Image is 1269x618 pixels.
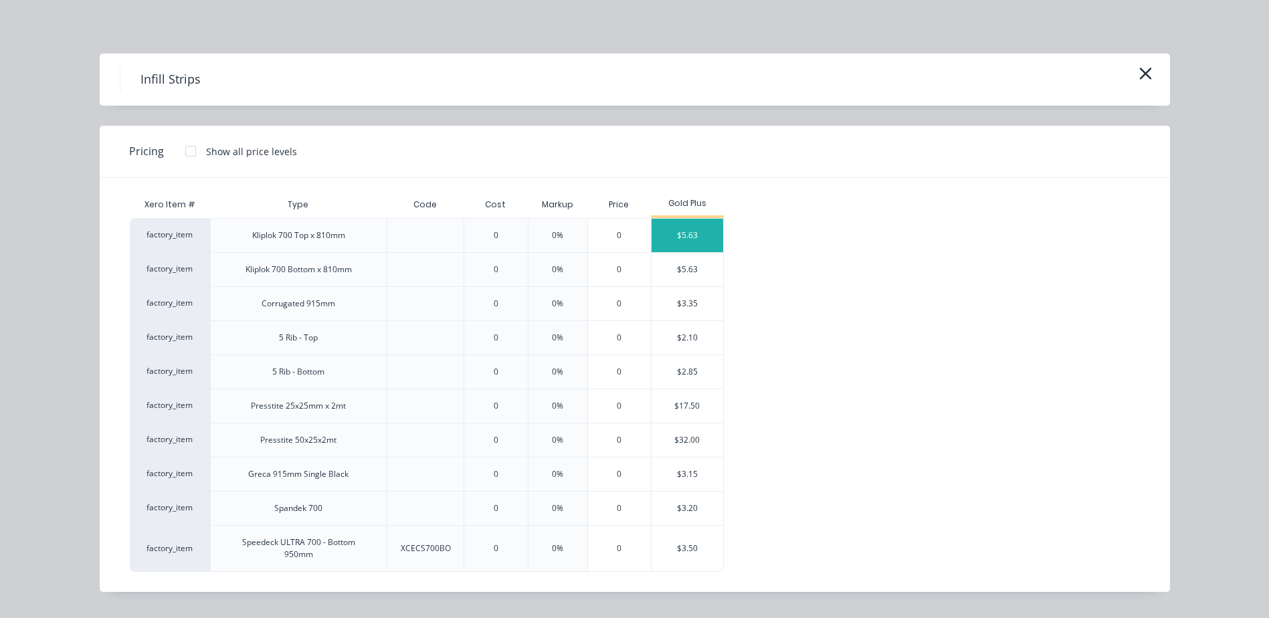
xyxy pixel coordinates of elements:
[652,526,723,571] div: $3.50
[242,536,355,560] div: Speedeck ULTRA 700 - Bottom 950mm
[588,321,652,354] div: 0
[130,423,210,457] div: factory_item
[552,502,563,514] div: 0%
[494,298,498,310] div: 0
[130,286,210,320] div: factory_item
[652,457,723,491] div: $3.15
[552,229,563,241] div: 0%
[403,188,448,221] div: Code
[588,492,652,525] div: 0
[206,144,297,159] div: Show all price levels
[588,219,652,252] div: 0
[494,332,498,344] div: 0
[252,229,345,241] div: Kliplok 700 Top x 810mm
[464,191,528,218] div: Cost
[274,502,322,514] div: Spandek 700
[129,143,164,159] span: Pricing
[494,468,498,480] div: 0
[552,264,563,276] div: 0%
[248,468,349,480] div: Greca 915mm Single Black
[130,320,210,354] div: factory_item
[494,434,498,446] div: 0
[588,526,652,571] div: 0
[588,287,652,320] div: 0
[652,253,723,286] div: $5.63
[552,468,563,480] div: 0%
[246,264,352,276] div: Kliplok 700 Bottom x 810mm
[588,355,652,389] div: 0
[552,542,563,554] div: 0%
[130,491,210,525] div: factory_item
[494,264,498,276] div: 0
[130,389,210,423] div: factory_item
[494,229,498,241] div: 0
[552,400,563,412] div: 0%
[652,492,723,525] div: $3.20
[651,197,724,209] div: Gold Plus
[130,218,210,252] div: factory_item
[130,525,210,572] div: factory_item
[652,219,723,252] div: $5.63
[130,191,210,218] div: Xero Item #
[494,502,498,514] div: 0
[552,298,563,310] div: 0%
[652,355,723,389] div: $2.85
[494,542,498,554] div: 0
[652,423,723,457] div: $32.00
[262,298,335,310] div: Corrugated 915mm
[652,287,723,320] div: $3.35
[130,354,210,389] div: factory_item
[120,67,221,92] h4: Infill Strips
[588,253,652,286] div: 0
[279,332,318,344] div: 5 Rib - Top
[588,423,652,457] div: 0
[401,542,451,554] div: XCECS700BO
[130,252,210,286] div: factory_item
[552,366,563,378] div: 0%
[494,366,498,378] div: 0
[552,434,563,446] div: 0%
[588,389,652,423] div: 0
[272,366,324,378] div: 5 Rib - Bottom
[587,191,652,218] div: Price
[494,400,498,412] div: 0
[251,400,346,412] div: Presstite 25x25mm x 2mt
[277,188,319,221] div: Type
[130,457,210,491] div: factory_item
[552,332,563,344] div: 0%
[588,457,652,491] div: 0
[528,191,587,218] div: Markup
[652,389,723,423] div: $17.50
[652,321,723,354] div: $2.10
[260,434,336,446] div: Presstite 50x25x2mt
